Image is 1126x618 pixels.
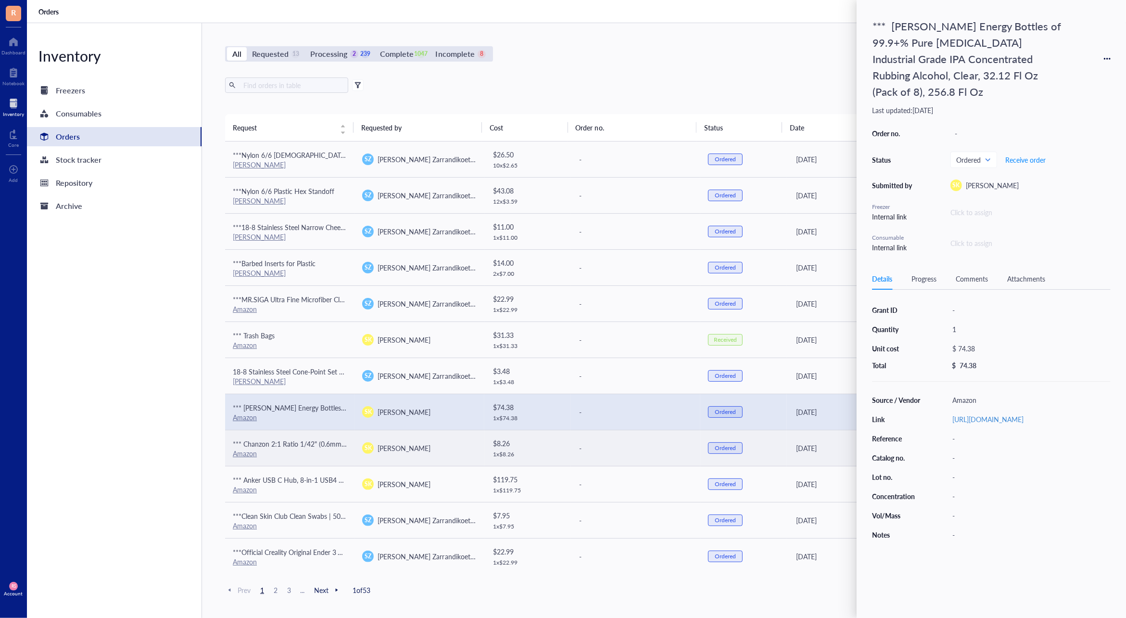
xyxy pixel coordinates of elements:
[365,299,371,308] span: SZ
[872,211,915,222] div: Internal link
[493,378,563,386] div: 1 x $ 3.48
[696,114,782,141] th: Status
[1005,152,1046,167] button: Receive order
[365,263,371,272] span: SZ
[233,475,763,485] span: *** Anker USB C Hub, 8-in-1 USB4 Docking Station with 1.6ft Cable, 10 Gbps Data Ports, 8K HDMI an...
[256,586,268,594] span: 1
[380,47,414,61] div: Complete
[436,47,475,61] div: Incomplete
[948,393,1111,407] div: Amazon
[948,528,1111,541] div: -
[872,106,1111,115] div: Last updated: [DATE]
[714,336,737,344] div: Received
[952,361,956,370] div: $
[715,516,736,524] div: Ordered
[365,155,371,164] span: SZ
[948,470,1111,484] div: -
[580,190,693,201] div: -
[8,142,19,148] div: Core
[872,396,921,404] div: Source / Vendor
[872,242,915,253] div: Internal link
[948,489,1111,503] div: -
[493,546,563,557] div: $ 22.99
[27,173,202,193] a: Repository
[872,306,921,314] div: Grant ID
[872,181,915,190] div: Submitted by
[478,50,486,58] div: 8
[580,443,693,453] div: -
[715,192,736,199] div: Ordered
[310,47,347,61] div: Processing
[365,480,372,489] span: SK
[233,449,257,458] a: Amazon
[233,412,257,422] a: Amazon
[797,335,952,345] div: [DATE]
[378,552,480,561] span: [PERSON_NAME] Zarrandikoetxea
[493,330,563,340] div: $ 31.33
[950,238,992,248] div: Click to assign
[365,408,372,416] span: SK
[233,403,724,412] span: *** [PERSON_NAME] Energy Bottles of 99.9+% Pure [MEDICAL_DATA] Industrial Grade IPA Concentrated ...
[27,196,202,216] a: Archive
[233,367,357,376] span: 18-8 Stainless Steel Cone-Point Set Screw
[872,530,921,539] div: Notes
[56,176,92,190] div: Repository
[948,451,1111,464] div: -
[233,122,334,133] span: Request
[56,153,101,167] div: Stock tracker
[233,186,334,196] span: ***Nylon 6/6 Plastic Hex Standoff
[797,154,952,165] div: [DATE]
[956,155,989,164] span: Ordered
[797,479,952,489] div: [DATE]
[378,479,430,489] span: [PERSON_NAME]
[378,299,480,309] span: [PERSON_NAME] Zarrandikoetxea
[56,84,85,97] div: Freezers
[571,430,700,466] td: -
[948,432,1111,445] div: -
[11,6,16,18] span: R
[571,285,700,322] td: -
[378,371,480,381] span: [PERSON_NAME] Zarrandikoetxea
[8,127,19,148] a: Core
[378,407,430,417] span: [PERSON_NAME]
[493,270,563,278] div: 2 x $ 7.00
[948,509,1111,522] div: -
[715,228,736,235] div: Ordered
[233,340,257,350] a: Amazon
[571,538,700,574] td: -
[233,222,411,232] span: ***18-8 Stainless Steel Narrow Cheese Head Slotted Screws
[571,177,700,213] td: -
[797,371,952,381] div: [DATE]
[353,586,370,594] span: 1 of 53
[233,268,286,278] a: [PERSON_NAME]
[365,191,371,200] span: SZ
[571,249,700,285] td: -
[571,466,700,502] td: -
[797,298,952,309] div: [DATE]
[11,584,15,589] span: RS
[233,485,257,494] a: Amazon
[715,155,736,163] div: Ordered
[960,361,976,370] div: 74.38
[580,371,693,381] div: -
[378,154,480,164] span: [PERSON_NAME] Zarrandikoetxea
[365,335,372,344] span: SK
[580,262,693,273] div: -
[571,213,700,249] td: -
[797,262,952,273] div: [DATE]
[378,191,480,200] span: [PERSON_NAME] Zarrandikoetxea
[233,547,638,557] span: ***Official Creality Original Ender 3 V2 Full Assembled Hotend Kit, All Assembled Nozzle Kit with...
[571,142,700,178] td: -
[950,127,1111,140] div: -
[715,408,736,416] div: Ordered
[493,234,563,242] div: 1 x $ 11.00
[297,586,308,594] span: ...
[4,591,23,596] div: Account
[233,304,257,314] a: Amazon
[580,298,693,309] div: -
[797,551,952,562] div: [DATE]
[378,335,430,345] span: [PERSON_NAME]
[3,96,24,117] a: Inventory
[493,257,563,268] div: $ 14.00
[872,492,921,501] div: Concentration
